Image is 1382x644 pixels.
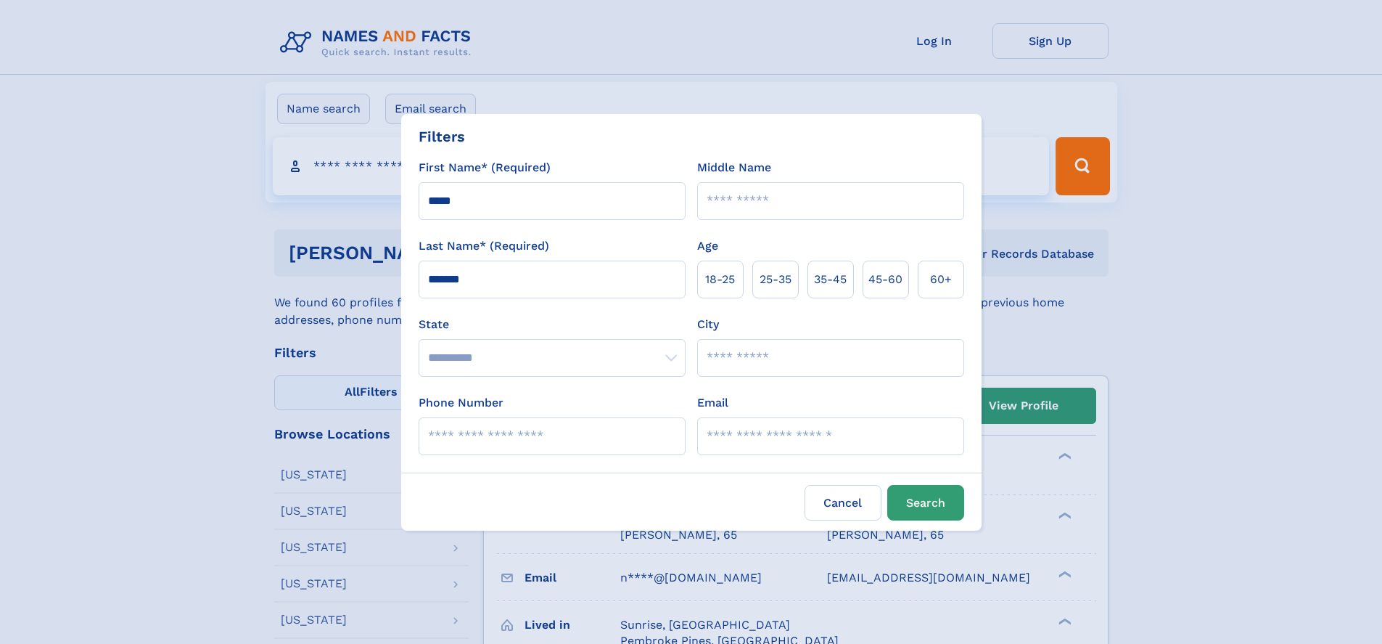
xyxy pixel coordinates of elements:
[419,159,551,176] label: First Name* (Required)
[887,485,964,521] button: Search
[419,394,503,412] label: Phone Number
[419,316,686,333] label: State
[697,237,718,255] label: Age
[419,126,465,147] div: Filters
[760,271,791,288] span: 25‑35
[805,485,881,521] label: Cancel
[868,271,902,288] span: 45‑60
[697,394,728,412] label: Email
[930,271,952,288] span: 60+
[697,316,719,333] label: City
[697,159,771,176] label: Middle Name
[814,271,847,288] span: 35‑45
[419,237,549,255] label: Last Name* (Required)
[705,271,735,288] span: 18‑25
